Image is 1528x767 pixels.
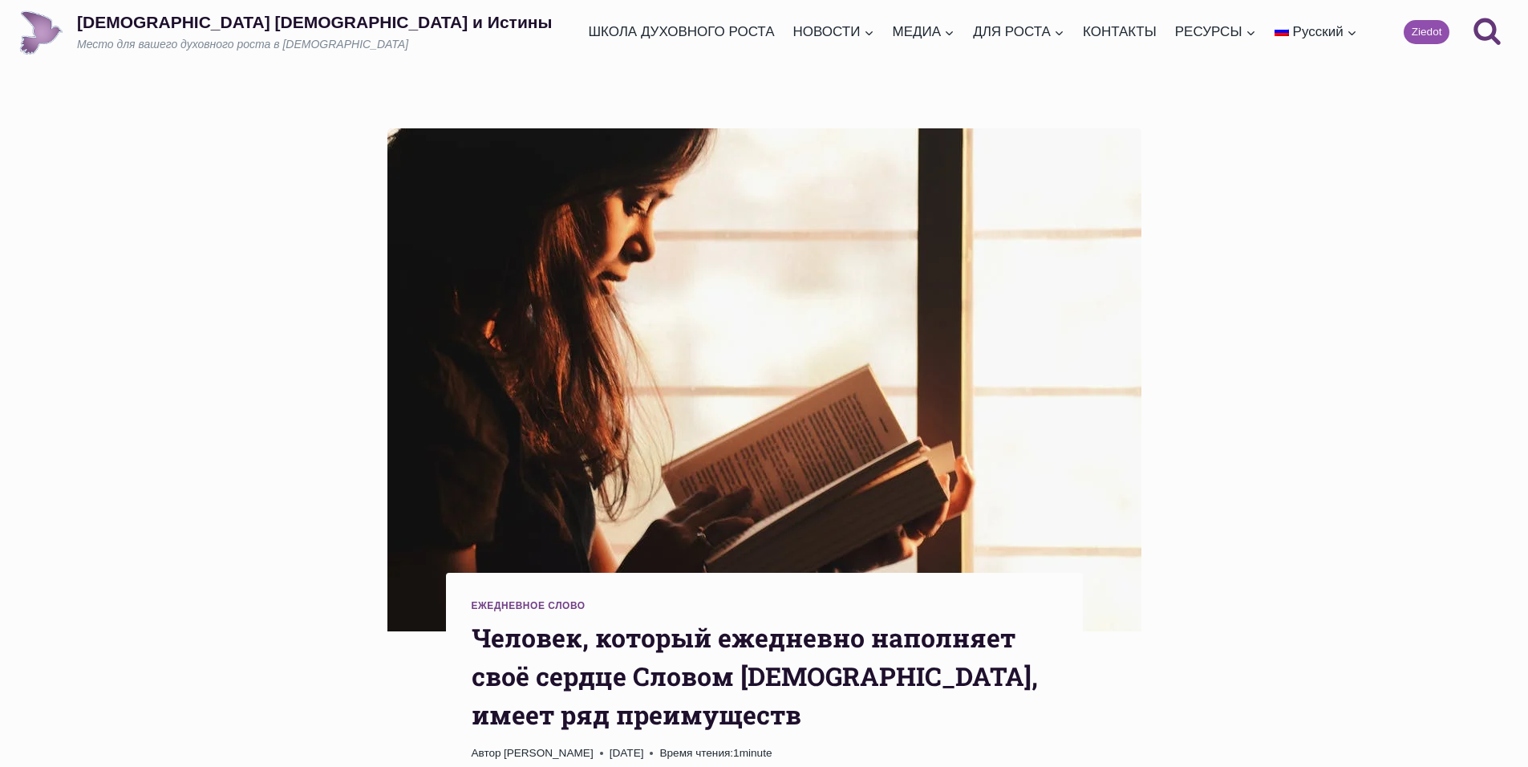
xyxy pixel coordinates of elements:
[77,12,552,32] p: [DEMOGRAPHIC_DATA] [DEMOGRAPHIC_DATA] и Истины
[472,745,501,762] span: Автор
[659,747,733,759] span: Время чтения:
[77,37,552,53] p: Место для вашего духовного роста в [DEMOGRAPHIC_DATA]
[973,21,1064,43] span: ДЛЯ РОСТА
[504,747,594,759] a: [PERSON_NAME]
[793,21,874,43] span: НОВОСТИ
[1293,24,1344,39] span: Русский
[893,21,955,43] span: МЕДИА
[472,619,1057,734] h1: Человек, который ежедневно наполняет своё сердце Словом [DEMOGRAPHIC_DATA], имеет ряд преимуществ
[1465,10,1509,54] button: Показать форму поиска
[19,10,63,55] img: Draudze Gars un Patiesība
[610,745,644,762] time: [DATE]
[472,600,586,611] a: Ежедневное слово
[1404,20,1449,44] a: Ziedot
[659,745,772,762] span: 1
[1175,21,1256,43] span: РЕСУРСЫ
[19,10,552,55] a: [DEMOGRAPHIC_DATA] [DEMOGRAPHIC_DATA] и ИстиныМесто для вашего духовного роста в [DEMOGRAPHIC_DATA]
[740,747,772,759] span: minute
